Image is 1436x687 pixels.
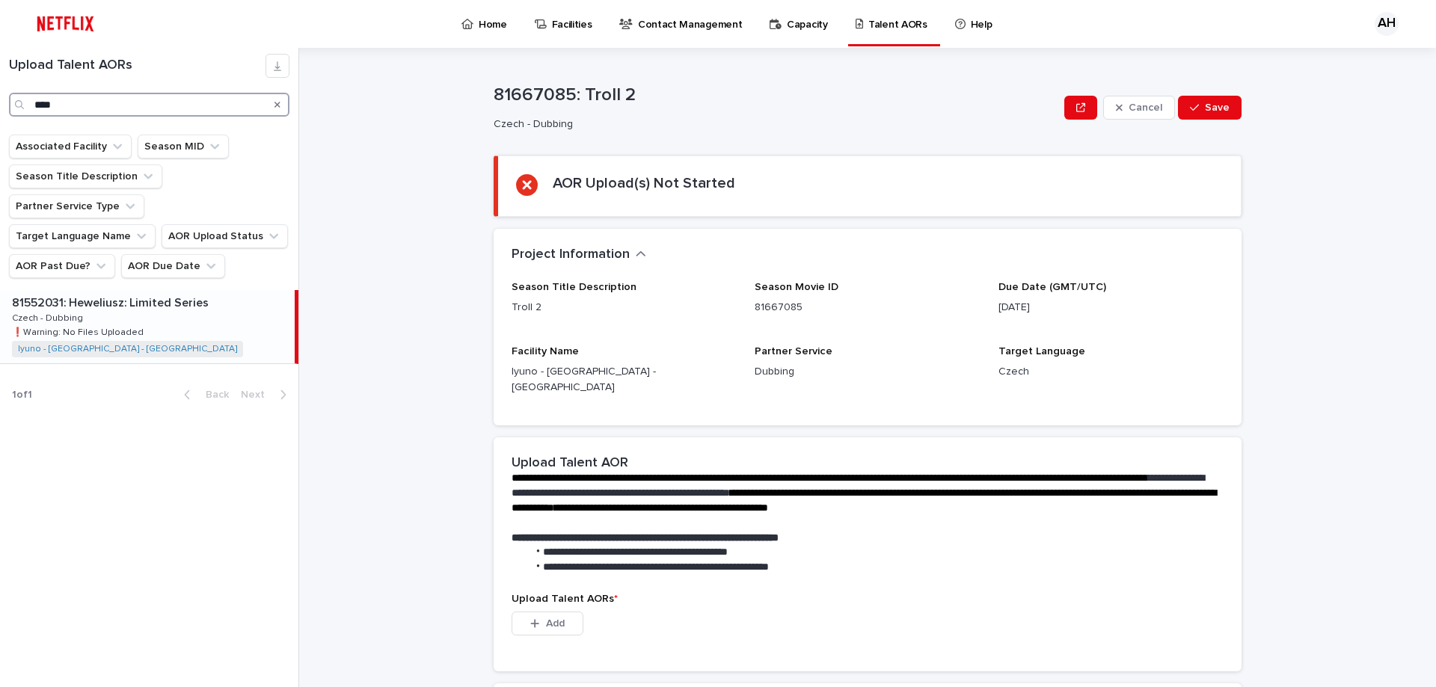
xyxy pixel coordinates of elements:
[755,282,838,292] span: Season Movie ID
[998,300,1224,315] p: [DATE]
[1129,102,1162,113] span: Cancel
[9,164,162,188] button: Season Title Description
[512,594,618,604] span: Upload Talent AORs
[494,84,1058,106] p: 81667085: Troll 2
[197,389,229,400] span: Back
[1205,102,1230,113] span: Save
[12,324,147,338] p: ❗️Warning: No Files Uploaded
[512,455,628,472] h2: Upload Talent AOR
[512,346,579,357] span: Facility Name
[1103,96,1175,120] button: Cancel
[9,254,115,278] button: AOR Past Due?
[494,118,1052,131] p: Czech - Dubbing
[998,282,1106,292] span: Due Date (GMT/UTC)
[138,135,229,158] button: Season MID
[18,344,237,354] a: Iyuno - [GEOGRAPHIC_DATA] - [GEOGRAPHIC_DATA]
[998,364,1224,380] p: Czech
[9,58,266,74] h1: Upload Talent AORs
[1178,96,1242,120] button: Save
[1375,12,1399,36] div: AH
[12,293,212,310] p: 81552031: Heweliusz: Limited Series
[172,388,235,401] button: Back
[546,618,565,629] span: Add
[755,364,980,380] p: Dubbing
[512,300,737,315] p: Troll 2
[755,300,980,315] p: 81667085
[162,224,288,248] button: AOR Upload Status
[241,389,274,400] span: Next
[512,611,583,635] button: Add
[512,282,636,292] span: Season Title Description
[998,346,1085,357] span: Target Language
[553,174,735,192] h2: AOR Upload(s) Not Started
[235,388,298,401] button: Next
[30,9,101,39] img: ifQbXi3ZQGMSEF7WDB7W
[755,346,832,357] span: Partner Service
[9,93,289,117] input: Search
[9,224,156,248] button: Target Language Name
[512,247,630,263] h2: Project Information
[512,364,737,395] p: Iyuno - [GEOGRAPHIC_DATA] - [GEOGRAPHIC_DATA]
[9,135,132,158] button: Associated Facility
[9,194,144,218] button: Partner Service Type
[121,254,225,278] button: AOR Due Date
[512,247,646,263] button: Project Information
[12,310,86,324] p: Czech - Dubbing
